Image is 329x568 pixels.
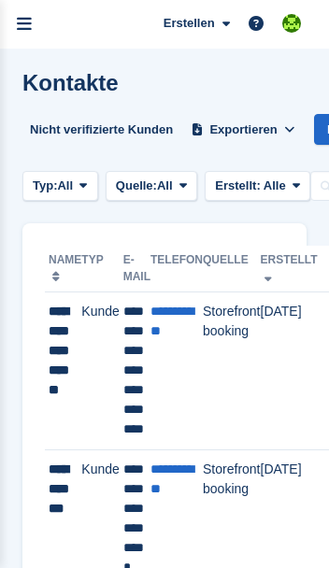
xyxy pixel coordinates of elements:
[22,70,119,95] h1: Kontakte
[203,246,260,292] th: Quelle
[205,171,310,202] button: Erstellt: Alle
[264,178,286,192] span: Alle
[57,177,73,195] span: All
[33,177,57,195] span: Typ:
[209,121,277,139] span: Exportieren
[106,171,197,202] button: Quelle: All
[203,292,260,450] td: Storefront booking
[164,14,215,33] span: Erstellen
[81,292,122,450] td: Kunde
[150,246,203,292] th: Telefon
[116,177,157,195] span: Quelle:
[215,178,260,192] span: Erstellt:
[81,246,122,292] th: Typ
[282,14,301,33] img: Stefano
[22,171,98,202] button: Typ: All
[261,253,318,283] a: Erstellt
[261,292,318,450] td: [DATE]
[123,246,150,292] th: E-Mail
[157,177,173,195] span: All
[188,114,299,145] button: Exportieren
[49,253,81,283] a: Name
[22,114,180,145] a: Nicht verifizierte Kunden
